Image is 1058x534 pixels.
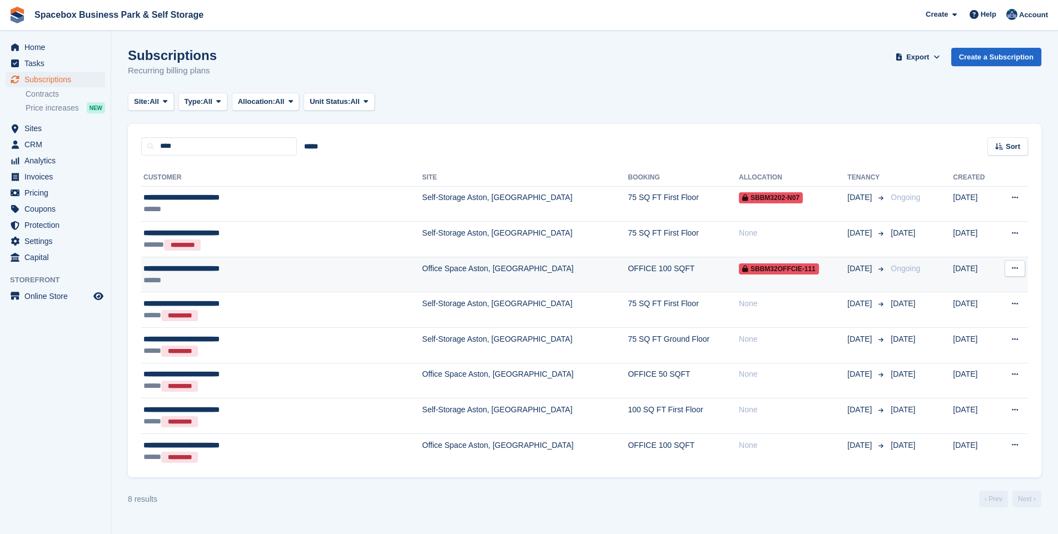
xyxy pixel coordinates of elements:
td: 75 SQ FT Ground Floor [628,328,739,363]
a: menu [6,201,105,217]
a: menu [6,39,105,55]
span: Subscriptions [24,72,91,87]
span: Export [906,52,929,63]
a: menu [6,153,105,168]
a: menu [6,72,105,87]
div: 8 results [128,493,157,505]
th: Allocation [739,169,847,187]
span: Price increases [26,103,79,113]
td: 100 SQ FT First Floor [628,398,739,434]
div: None [739,440,847,451]
span: Coupons [24,201,91,217]
span: Analytics [24,153,91,168]
span: All [150,96,159,107]
td: [DATE] [953,398,996,434]
span: CRM [24,137,91,152]
div: None [739,333,847,345]
th: Booking [628,169,739,187]
a: menu [6,56,105,71]
td: 75 SQ FT First Floor [628,186,739,222]
td: Office Space Aston, [GEOGRAPHIC_DATA] [422,433,628,468]
td: 75 SQ FT First Floor [628,222,739,257]
span: [DATE] [891,405,915,414]
a: Spacebox Business Park & Self Storage [30,6,208,24]
span: Create [926,9,948,20]
span: Home [24,39,91,55]
span: [DATE] [847,333,874,345]
span: [DATE] [847,368,874,380]
span: Sort [1006,141,1020,152]
td: OFFICE 100 SQFT [628,433,739,468]
span: Sites [24,121,91,136]
span: SBBM32OFFCIE-111 [739,263,819,275]
a: Previous [979,491,1008,507]
span: All [275,96,285,107]
span: Storefront [10,275,111,286]
span: [DATE] [891,228,915,237]
span: Protection [24,217,91,233]
td: [DATE] [953,257,996,292]
span: [DATE] [847,298,874,310]
img: stora-icon-8386f47178a22dfd0bd8f6a31ec36ba5ce8667c1dd55bd0f319d3a0aa187defe.svg [9,7,26,23]
td: Office Space Aston, [GEOGRAPHIC_DATA] [422,363,628,398]
th: Created [953,169,996,187]
img: Daud [1006,9,1017,20]
a: Preview store [92,290,105,303]
td: [DATE] [953,433,996,468]
a: Contracts [26,89,105,99]
span: Allocation: [238,96,275,107]
td: [DATE] [953,363,996,398]
th: Site [422,169,628,187]
p: Recurring billing plans [128,64,217,77]
a: Next [1012,491,1041,507]
th: Tenancy [847,169,886,187]
div: NEW [87,102,105,113]
a: Price increases NEW [26,102,105,114]
button: Allocation: All [232,93,300,111]
span: Account [1019,9,1048,21]
a: menu [6,249,105,265]
span: All [203,96,212,107]
a: Create a Subscription [951,48,1041,66]
td: Office Space Aston, [GEOGRAPHIC_DATA] [422,257,628,292]
td: [DATE] [953,328,996,363]
td: [DATE] [953,292,996,328]
span: Capital [24,249,91,265]
span: Type: [185,96,203,107]
td: [DATE] [953,222,996,257]
td: Self-Storage Aston, [GEOGRAPHIC_DATA] [422,292,628,328]
span: Settings [24,233,91,249]
span: [DATE] [847,440,874,451]
td: Self-Storage Aston, [GEOGRAPHIC_DATA] [422,222,628,257]
span: Invoices [24,169,91,184]
span: [DATE] [847,192,874,203]
button: Unit Status: All [304,93,374,111]
td: Self-Storage Aston, [GEOGRAPHIC_DATA] [422,328,628,363]
span: Online Store [24,288,91,304]
div: None [739,404,847,416]
a: menu [6,288,105,304]
span: Unit Status: [310,96,350,107]
a: menu [6,121,105,136]
span: Ongoing [891,193,920,202]
td: [DATE] [953,186,996,222]
span: Pricing [24,185,91,201]
span: [DATE] [847,404,874,416]
span: [DATE] [891,370,915,378]
nav: Page [977,491,1044,507]
span: [DATE] [847,227,874,239]
span: [DATE] [891,299,915,308]
span: Help [981,9,996,20]
div: None [739,368,847,380]
button: Type: All [178,93,227,111]
th: Customer [141,169,422,187]
span: All [350,96,360,107]
div: None [739,227,847,239]
td: Self-Storage Aston, [GEOGRAPHIC_DATA] [422,186,628,222]
button: Site: All [128,93,174,111]
td: 75 SQ FT First Floor [628,292,739,328]
a: menu [6,185,105,201]
span: SBBM3202-N07 [739,192,803,203]
a: menu [6,137,105,152]
a: menu [6,233,105,249]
